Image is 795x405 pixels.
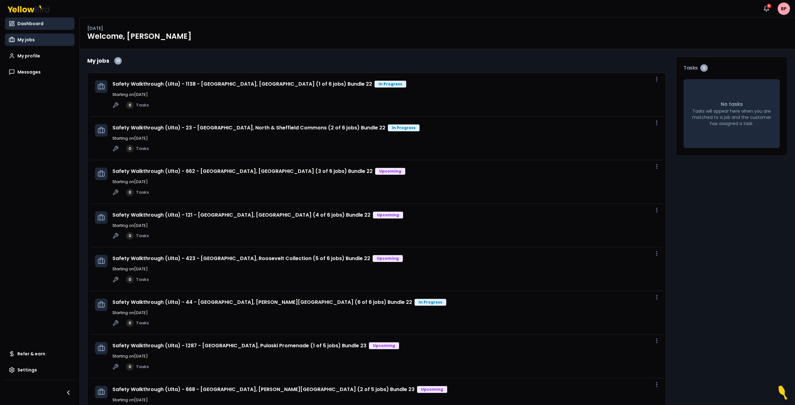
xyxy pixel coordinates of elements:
div: 0 [126,276,134,283]
div: In Progress [415,299,446,306]
button: Open Resource Center [773,383,792,402]
span: Refer & earn [17,351,45,357]
div: 0 [126,319,134,327]
span: My profile [17,53,40,59]
a: 0Tasks [126,189,149,196]
a: Settings [5,364,75,376]
p: Starting on [DATE] [112,353,658,359]
p: Starting on [DATE] [112,397,658,403]
div: 0 [126,232,134,240]
a: 0Tasks [126,232,149,240]
a: 0Tasks [126,319,149,327]
button: 5 [760,2,773,15]
div: 5 [766,3,772,9]
a: Messages [5,66,75,78]
div: Upcoming [373,212,403,218]
span: BP [778,2,790,15]
div: Upcoming [375,168,405,175]
a: Safety Walkthrough (Ulta) - 44 - [GEOGRAPHIC_DATA], [PERSON_NAME][GEOGRAPHIC_DATA] (6 of 6 jobs) ... [112,299,412,306]
div: 0 [126,189,134,196]
a: Safety Walkthrough (Ulta) - 1287 - [GEOGRAPHIC_DATA], Pulaski Promenade (1 of 5 jobs) Bundle 23 [112,342,366,349]
p: Starting on [DATE] [112,92,658,98]
div: In Progress [388,124,420,131]
p: Starting on [DATE] [112,310,658,316]
a: Safety Walkthrough (Ulta) - 121 - [GEOGRAPHIC_DATA], [GEOGRAPHIC_DATA] (4 of 6 jobs) Bundle 22 [112,211,370,218]
p: Starting on [DATE] [112,223,658,229]
a: My profile [5,50,75,62]
span: Dashboard [17,20,43,27]
div: Upcoming [373,255,403,262]
div: In Progress [375,81,406,88]
a: My jobs [5,34,75,46]
div: Upcoming [417,386,447,393]
span: Settings [17,367,37,373]
a: Dashboard [5,17,75,30]
p: No tasks [721,101,743,108]
div: 0 [126,101,134,109]
h2: My jobs [87,56,109,65]
h1: Welcome, [PERSON_NAME] [87,31,788,41]
a: 0Tasks [126,101,149,109]
div: 0 [126,145,134,152]
p: Starting on [DATE] [112,179,658,185]
a: Refer & earn [5,348,75,360]
div: 0 [126,363,134,371]
a: 0Tasks [126,145,149,152]
a: Safety Walkthrough (Ulta) - 423 - [GEOGRAPHIC_DATA], Roosevelt Collection (5 of 6 jobs) Bundle 22 [112,255,370,262]
a: Safety Walkthrough (Ulta) - 23 - [GEOGRAPHIC_DATA], North & Sheffield Commons (2 of 6 jobs) Bundl... [112,124,385,131]
div: Upcoming [369,342,399,349]
a: Safety Walkthrough (Ulta) - 662 - [GEOGRAPHIC_DATA], [GEOGRAPHIC_DATA] (3 of 6 jobs) Bundle 22 [112,168,373,175]
span: My jobs [17,37,35,43]
p: Starting on [DATE] [112,266,658,272]
div: 13 [114,57,122,65]
h3: Tasks [684,64,780,72]
span: Messages [17,69,41,75]
div: 0 [700,64,708,72]
a: 0Tasks [126,363,149,371]
a: Safety Walkthrough (Ulta) - 668 - [GEOGRAPHIC_DATA], [PERSON_NAME][GEOGRAPHIC_DATA] (2 of 5 jobs)... [112,386,415,393]
a: 0Tasks [126,276,149,283]
p: [DATE] [87,25,103,31]
a: Safety Walkthrough (Ulta) - 1138 - [GEOGRAPHIC_DATA], [GEOGRAPHIC_DATA] (1 of 6 jobs) Bundle 22 [112,80,372,88]
p: Starting on [DATE] [112,135,658,142]
p: Tasks will appear here when you are matched to a job and the customer has assigned a task. [691,108,772,127]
